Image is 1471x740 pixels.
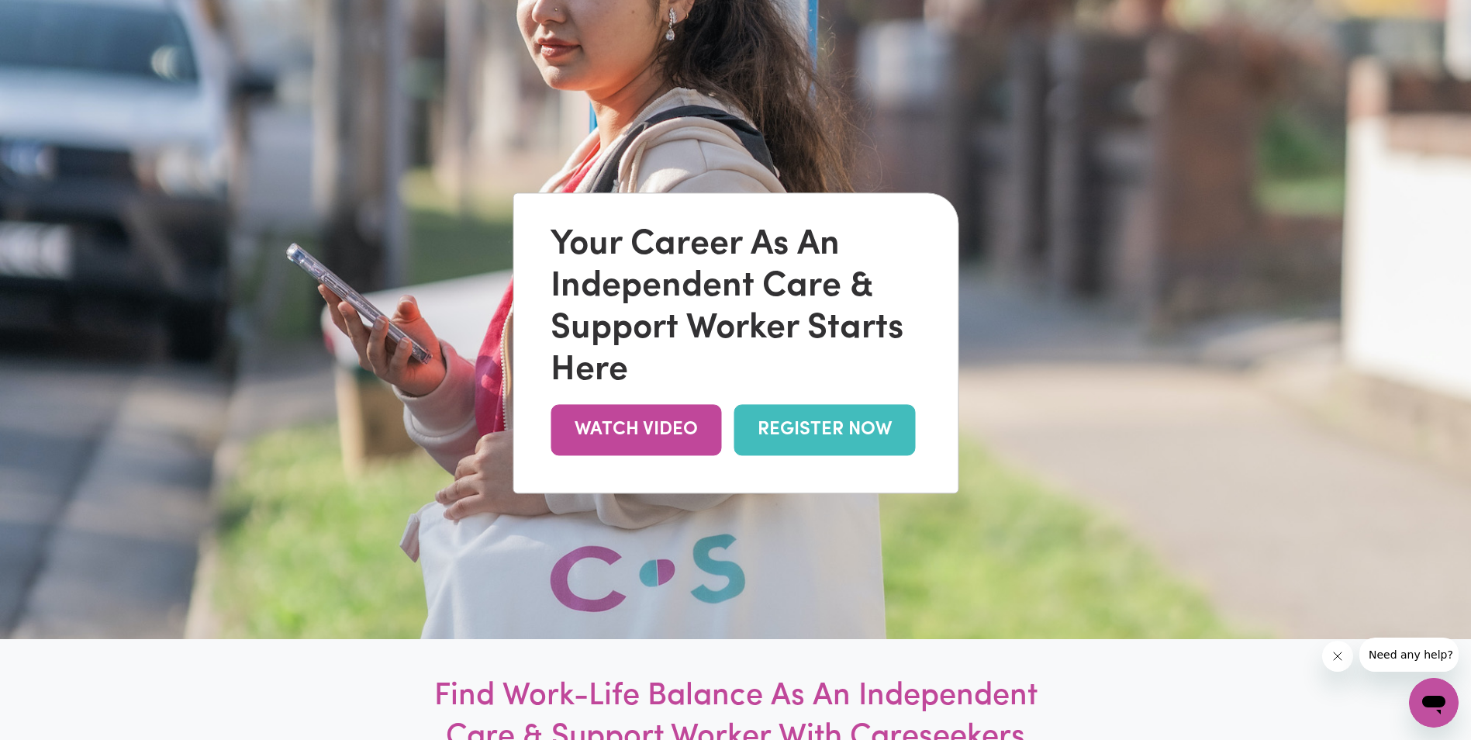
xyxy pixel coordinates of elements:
[1322,641,1353,672] iframe: 关闭消息
[551,405,721,455] a: WATCH VIDEO
[1409,678,1459,728] iframe: 启动消息传送窗口的按钮
[734,405,915,455] a: REGISTER NOW
[551,225,920,392] div: Your Career As An Independent Care & Support Worker Starts Here
[1359,638,1459,672] iframe: 来自公司的消息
